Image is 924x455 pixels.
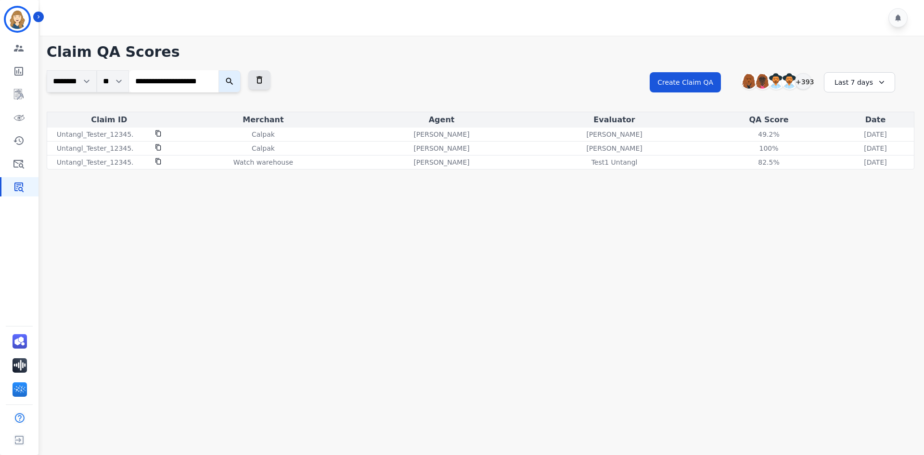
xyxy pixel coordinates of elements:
p: Untangl_Tester_12345. [57,130,134,139]
p: [DATE] [864,157,886,167]
div: Date [839,114,912,126]
div: QA Score [703,114,835,126]
div: Claim ID [49,114,169,126]
div: 100% [747,143,791,153]
p: [PERSON_NAME] [586,143,642,153]
div: 82.5% [747,157,791,167]
p: [PERSON_NAME] [413,157,469,167]
h1: Claim QA Scores [47,43,914,61]
p: Untangl_Tester_12345. [57,143,134,153]
p: Untangl_Tester_12345. [57,157,134,167]
p: [DATE] [864,143,886,153]
p: [PERSON_NAME] [413,143,469,153]
div: Last 7 days [824,72,895,92]
div: Merchant [173,114,353,126]
button: Create Claim QA [650,72,721,92]
p: Watch warehouse [233,157,293,167]
p: [PERSON_NAME] [586,130,642,139]
p: [PERSON_NAME] [413,130,469,139]
div: 49.2% [747,130,791,139]
div: +393 [795,73,811,90]
p: Test1 Untangl [591,157,638,167]
p: Calpak [252,130,275,139]
p: Calpak [252,143,275,153]
div: Evaluator [530,114,699,126]
div: Agent [357,114,526,126]
p: [DATE] [864,130,886,139]
img: Bordered avatar [6,8,29,31]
